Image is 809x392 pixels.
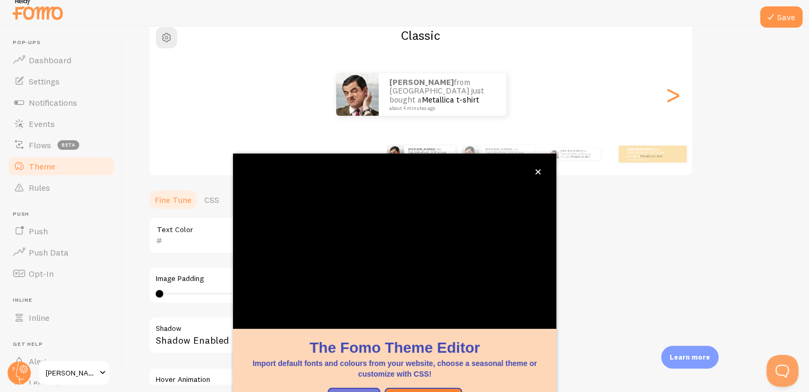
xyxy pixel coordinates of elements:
[29,118,55,129] span: Events
[627,147,670,160] p: from [GEOGRAPHIC_DATA] just bought a
[389,106,493,111] small: about 4 minutes ago
[29,97,77,108] span: Notifications
[198,189,226,210] a: CSS
[29,356,52,367] span: Alerts
[29,226,48,236] span: Push
[6,220,116,242] a: Push
[561,148,596,160] p: from [GEOGRAPHIC_DATA] just bought a
[57,140,79,150] span: beta
[6,156,116,177] a: Theme
[29,76,60,87] span: Settings
[486,147,530,160] p: from [GEOGRAPHIC_DATA] just bought a
[6,113,116,134] a: Events
[156,274,460,284] label: Image Padding
[13,39,116,46] span: Pop-ups
[389,77,454,87] strong: [PERSON_NAME]
[6,177,116,198] a: Rules
[13,297,116,304] span: Inline
[149,27,692,44] h2: Classic
[640,154,663,158] a: Metallica t-shirt
[336,73,379,116] img: Fomo
[13,211,116,218] span: Push
[29,161,55,172] span: Theme
[6,351,116,372] a: Alerts
[760,6,803,28] button: Save
[246,337,544,358] h1: The Fomo Theme Editor
[486,147,511,151] strong: [PERSON_NAME]
[627,147,653,151] strong: [PERSON_NAME]
[387,146,404,163] img: Fomo
[29,55,71,65] span: Dashboard
[29,140,51,150] span: Flows
[29,268,54,279] span: Opt-In
[148,317,468,355] div: Shadow Enabled
[666,56,679,133] div: Next slide
[408,147,451,160] p: from [GEOGRAPHIC_DATA] just bought a
[38,360,110,386] a: [PERSON_NAME]
[6,134,116,156] a: Flows beta
[422,95,479,105] a: Metallica t-shirt
[408,147,434,151] strong: [PERSON_NAME]
[13,341,116,348] span: Get Help
[6,71,116,92] a: Settings
[670,352,710,362] p: Learn more
[6,263,116,284] a: Opt-In
[561,149,582,152] strong: [PERSON_NAME]
[550,150,558,158] img: Fomo
[6,242,116,263] a: Push Data
[532,166,544,177] button: close,
[627,158,669,160] small: about 4 minutes ago
[148,189,198,210] a: Fine Tune
[6,307,116,328] a: Inline
[6,49,116,71] a: Dashboard
[462,146,479,163] img: Fomo
[389,78,496,111] p: from [GEOGRAPHIC_DATA] just bought a
[661,346,719,369] div: Learn more
[766,355,798,387] iframe: Help Scout Beacon - Open
[29,312,49,323] span: Inline
[6,92,116,113] a: Notifications
[571,155,589,158] a: Metallica t-shirt
[246,358,544,379] p: Import default fonts and colours from your website, choose a seasonal theme or customize with CSS!
[46,367,96,379] span: [PERSON_NAME]
[29,247,69,258] span: Push Data
[29,182,50,193] span: Rules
